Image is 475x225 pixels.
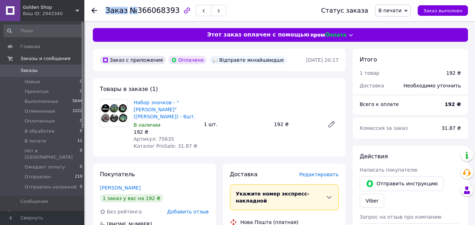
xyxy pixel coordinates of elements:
[134,128,198,135] div: 192 ₴
[72,98,82,105] span: 5644
[25,164,65,170] span: Ожидает оплату
[212,57,218,63] img: :speech_balloon:
[80,184,82,190] span: 0
[134,122,160,128] span: В наличии
[100,56,166,64] div: Заказ с приложения
[399,78,465,93] div: Необходимо уточнить
[20,67,38,74] span: Заказы
[445,101,461,107] b: 192 ₴
[360,101,399,107] span: Всего к оплате
[91,7,97,14] div: Вернуться назад
[423,8,462,13] span: Заказ выполнен
[236,191,309,204] span: Укажите номер экспресс-накладной
[100,99,128,127] img: Набор значков - "Sally Face" (Салли Фейс) - 6шт.
[100,185,141,191] a: [PERSON_NAME]
[134,143,197,149] span: Каталог ProSale: 31.87 ₴
[25,174,51,180] span: Отправлен
[360,125,408,131] span: Комиссия за заказ
[20,44,40,50] span: Главная
[107,209,142,214] span: Без рейтинга
[105,6,128,15] span: Заказ
[360,70,379,76] span: 1 товар
[100,86,158,92] span: Товары в заказе (1)
[25,79,40,85] span: Новые
[25,108,55,114] span: Отмененные
[360,214,442,220] span: Запрос на отзыв про компанию
[80,118,82,124] span: 0
[130,6,180,15] span: №366068393
[20,210,60,217] span: Товары и услуги
[20,198,48,205] span: Сообщения
[360,56,377,63] span: Итого
[25,118,55,124] span: Оплаченные
[271,119,322,129] div: 192 ₴
[72,108,82,114] span: 1222
[25,184,77,190] span: Отправлен наложкой
[25,98,58,105] span: Выполненные
[418,5,468,16] button: Заказ выполнен
[25,138,46,144] span: В печати
[201,119,271,129] div: 1 шт.
[207,31,309,39] span: Этот заказ оплачен с помощью
[210,56,287,64] div: Відправте якнайшвидше
[25,148,80,160] span: Нет в [GEOGRAPHIC_DATA]
[134,136,174,142] span: Артикул: 75635
[77,138,82,144] span: 11
[167,209,208,214] span: Добавить отзыв
[299,172,339,177] span: Редактировать
[360,194,384,208] a: Viber
[80,79,82,85] span: 0
[100,194,163,203] div: 1 заказ у вас на 192 ₴
[321,7,368,14] div: Статус заказа
[446,70,461,77] div: 192 ₴
[80,148,82,160] span: 0
[325,117,339,131] a: Редактировать
[80,128,82,134] span: 0
[23,4,76,11] span: Golden Shop
[25,128,54,134] span: В обработке
[360,176,444,191] button: Отправить инструкцию
[360,83,384,88] span: Доставка
[360,167,417,173] span: Написать покупателю
[442,125,461,131] span: 31.87 ₴
[230,171,258,178] span: Доставка
[134,100,195,119] a: Набор значков - "[PERSON_NAME]" ([PERSON_NAME]) - 6шт.
[20,55,70,62] span: Заказы и сообщения
[4,25,83,37] input: Поиск
[80,88,82,95] span: 0
[75,174,82,180] span: 219
[100,171,135,178] span: Покупатель
[168,56,206,64] div: Оплачено
[306,57,339,63] time: [DATE] 20:17
[80,164,82,170] span: 0
[378,8,402,13] span: В печати
[360,153,388,160] span: Действия
[23,11,84,17] div: Ваш ID: 2943340
[25,88,49,95] span: Принятые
